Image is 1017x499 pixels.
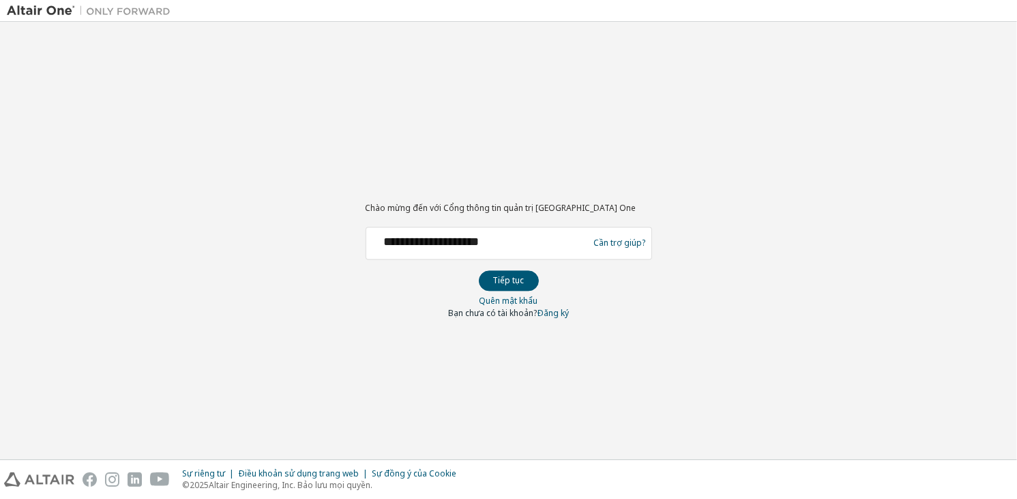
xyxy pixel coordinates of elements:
[480,295,538,306] font: Quên mật khẩu
[182,468,225,479] font: Sự riêng tư
[448,307,537,319] font: Bạn chưa có tài khoản?
[594,238,646,249] font: Cần trợ giúp?
[182,479,190,491] font: ©
[238,468,359,479] font: Điều khoản sử dụng trang web
[372,468,456,479] font: Sự đồng ý của Cookie
[479,270,539,291] button: Tiếp tục
[594,243,646,244] a: Cần trợ giúp?
[105,472,119,487] img: instagram.svg
[128,472,142,487] img: linkedin.svg
[190,479,209,491] font: 2025
[83,472,97,487] img: facebook.svg
[150,472,170,487] img: youtube.svg
[209,479,372,491] font: Altair Engineering, Inc. Bảo lưu mọi quyền.
[493,274,525,286] font: Tiếp tục
[537,307,569,319] a: Đăng ký
[4,472,74,487] img: altair_logo.svg
[366,203,636,214] font: Chào mừng đến với Cổng thông tin quản trị [GEOGRAPHIC_DATA] One
[7,4,177,18] img: Altair One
